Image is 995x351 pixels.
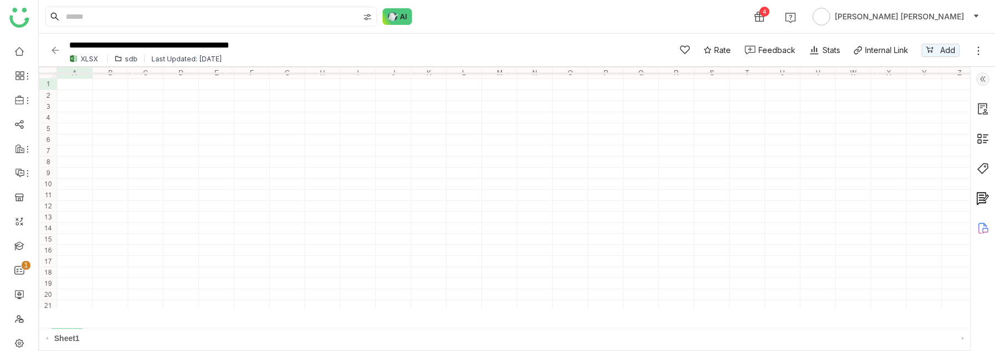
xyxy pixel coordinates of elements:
[809,44,840,56] div: Stats
[363,13,372,22] img: search-type.svg
[383,8,412,25] img: ask-buddy-normal.svg
[865,44,908,56] div: Internal Link
[758,44,795,56] div: Feedback
[813,8,830,25] img: avatar
[114,55,122,62] img: folder.svg
[714,44,731,56] span: Rate
[125,55,138,63] div: sdb
[810,8,982,25] button: [PERSON_NAME] [PERSON_NAME]
[940,44,955,56] span: Add
[9,8,29,28] img: logo
[760,7,769,17] div: 4
[785,12,796,23] img: help.svg
[835,11,964,23] span: [PERSON_NAME] [PERSON_NAME]
[745,45,756,55] img: feedback-1.svg
[24,260,28,271] p: 1
[69,54,78,63] img: xlsx.svg
[81,55,98,63] div: XLSX
[22,261,30,270] nz-badge-sup: 1
[50,45,61,56] img: back
[151,55,222,63] div: Last Updated: [DATE]
[809,45,820,56] img: stats.svg
[921,44,960,57] button: Add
